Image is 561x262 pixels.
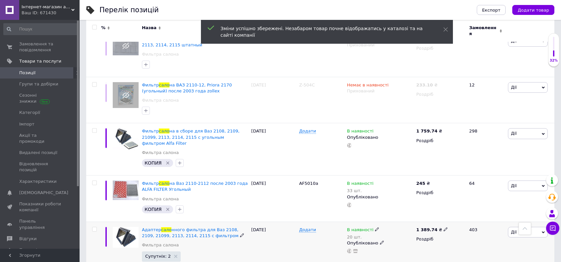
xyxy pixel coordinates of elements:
[511,230,517,235] span: Дії
[347,227,374,234] span: В наявності
[159,181,169,186] span: сало
[142,227,161,232] span: Адаптер
[416,45,464,51] div: Роздріб
[142,129,239,145] a: Фильтрсалона в сборе для Ваз 2108, 2109, 21099, 2113, 2114, 2115 с угольным фильтром Alfa Filter
[19,218,61,230] span: Панель управління
[416,129,437,133] b: 1 759.74
[142,82,232,93] a: Фильтрсалона ВАЗ 2110-12, Priora 2170 (угольный) после 2003 года zollex
[299,82,315,87] span: Z-504C
[22,4,71,10] span: Інтернет-магазин автозапчастин | VICTOR.in.ua
[22,10,80,16] div: Ваш ID: 671430
[19,92,61,104] span: Сезонні знижки
[416,190,464,196] div: Роздріб
[142,82,159,87] span: Фильтр
[250,77,297,123] div: [DATE]
[220,25,427,38] div: Зміни успішно збережені. Незабаром товар почне відображатись у каталозі та на сайті компанії
[416,82,433,87] b: 233.10
[347,235,380,239] div: 20 шт.
[145,160,162,166] span: КОПИЯ
[465,31,506,77] div: 70
[250,176,297,222] div: [DATE]
[142,36,238,47] a: Фильтрсалона для ВАЗ 2108, 2109, 21099, 2113, 2114, 2115 штатный
[3,23,78,35] input: Пошук
[19,110,40,116] span: Категорії
[546,222,559,235] button: Чат з покупцем
[465,176,506,222] div: 64
[113,227,139,248] img: Адаптер салонного фильтра для Ваз 2108, 2109, 21099, 2113, 2114, 2115 с фильтром
[511,131,517,136] span: Дії
[142,150,179,156] a: Фильтра салона
[19,132,61,144] span: Акції та промокоди
[347,82,389,89] span: Немає в наявності
[142,129,159,133] span: Фильтр
[142,25,156,31] span: Назва
[465,123,506,176] div: 298
[19,179,57,184] span: Характеристики
[416,82,437,88] div: ₴
[142,129,239,145] span: на в сборе для Ваз 2108, 2109, 21099, 2113, 2114, 2115 с угольным фильтром Alfa Filter
[142,97,179,103] a: Фильтра салона
[416,227,437,232] b: 1 389.74
[548,58,559,63] div: 32%
[142,181,248,192] span: на Ваз 2110-2112 после 2003 года ALFA FILTER Угольный
[416,181,425,186] b: 245
[19,58,61,64] span: Товари та послуги
[19,70,35,76] span: Позиції
[416,91,464,97] div: Роздріб
[416,181,430,186] div: ₴
[142,196,179,202] a: Фильтра салона
[347,240,413,246] div: Опубліковано
[101,25,105,31] span: %
[511,85,517,90] span: Дії
[113,82,139,108] img: Фильтр салона ВАЗ 2110-12, Priora 2170 (угольный) после 2003 года zollex
[142,227,238,238] span: нного фильтра для Ваз 2108, 2109, 21099, 2113, 2114, 2115 с фильтром
[299,227,316,233] span: Додати
[299,129,316,134] span: Додати
[347,134,413,140] div: Опубліковано
[511,183,517,188] span: Дії
[347,194,413,200] div: Опубліковано
[159,129,169,133] span: сало
[113,36,139,55] img: Фильтр салона для ВАЗ 2108, 2109, 21099, 2113, 2114, 2115 штатный
[113,128,139,150] img: Фильтр салона в сборе для Ваз 2108, 2109, 21099, 2113, 2114, 2115 с угольным фильтром Alfa Filter
[19,81,58,87] span: Групи та добірки
[19,161,61,173] span: Відновлення позицій
[416,227,448,233] div: ₴
[99,7,159,14] div: Перелік позицій
[19,121,34,127] span: Імпорт
[113,181,139,200] img: Фильтр салона Ваз 2110-2112 после 2003 года ALFA FILTER Угольный
[161,227,171,232] span: сало
[416,128,442,134] div: ₴
[142,227,238,238] a: Адаптерсалонного фильтра для Ваз 2108, 2109, 21099, 2113, 2114, 2115 с фильтром
[347,88,413,94] div: Прихований
[299,181,318,186] span: AF5010a
[142,242,179,248] a: Фильтра салона
[469,25,498,37] span: Замовлення
[165,160,170,166] svg: Видалити мітку
[165,207,170,212] svg: Видалити мітку
[19,150,57,156] span: Видалені позиції
[518,8,549,13] span: Додати товар
[142,82,232,93] span: на ВАЗ 2110-12, Priora 2170 (угольный) после 2003 года zollex
[145,207,162,212] span: КОПИЯ
[19,201,61,213] span: Показники роботи компанії
[250,123,297,176] div: [DATE]
[145,254,171,258] span: Супутніх: 2
[477,5,506,15] button: Експорт
[512,5,554,15] button: Додати товар
[142,181,159,186] span: Фильтр
[142,51,179,57] a: Фильтра салона
[19,190,68,196] span: [DEMOGRAPHIC_DATA]
[416,236,464,242] div: Роздріб
[159,82,169,87] span: сало
[19,247,37,253] span: Покупці
[347,181,374,188] span: В наявності
[142,181,248,192] a: Фильтрсалона Ваз 2110-2112 после 2003 года ALFA FILTER Угольный
[465,77,506,123] div: 12
[347,188,374,193] div: 33 шт.
[347,129,374,135] span: В наявності
[482,8,501,13] span: Експорт
[250,31,297,77] div: [DATE]
[142,36,238,47] span: на для ВАЗ 2108, 2109, 21099, 2113, 2114, 2115 штатный
[19,41,61,53] span: Замовлення та повідомлення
